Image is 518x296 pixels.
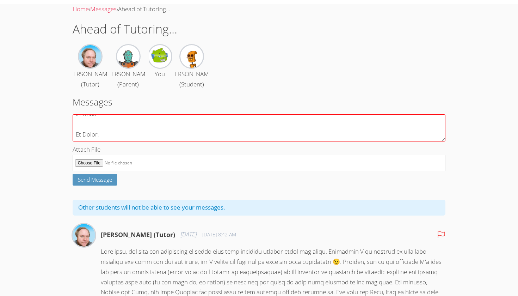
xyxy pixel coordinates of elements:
[169,69,214,90] div: [PERSON_NAME] (Student)
[73,4,445,14] div: › ›
[180,45,203,68] img: Nathan Warneck
[73,95,445,109] h2: Messages
[73,5,89,13] a: Home
[118,5,170,13] span: Ahead of Tutoring...
[73,20,445,38] h1: Ahead of Tutoring...
[149,45,171,68] img: Evan Warneck
[73,114,445,141] textarea: Lore Ipsumdo <sitametcons@adipi.eli> 72:94 SE (4 doeiusm tem) in Utlab Et Dolor, M aliq eni ad mi...
[73,200,445,216] div: Other students will not be able to see your messages.
[117,45,140,68] img: Shelley Warneck
[79,45,101,68] img: Shawn White
[73,224,95,247] img: Shawn White
[181,229,197,240] span: [DATE]
[90,5,117,13] a: Messages
[155,69,165,79] div: You
[73,174,117,186] button: Send Message
[101,230,175,240] h4: [PERSON_NAME] (Tutor)
[106,69,150,90] div: [PERSON_NAME] (Parent)
[68,69,112,90] div: [PERSON_NAME] (Tutor)
[73,155,445,171] input: Attach File
[78,176,112,183] span: Send Message
[202,231,236,238] span: [DATE] 8:42 AM
[73,145,100,153] span: Attach File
